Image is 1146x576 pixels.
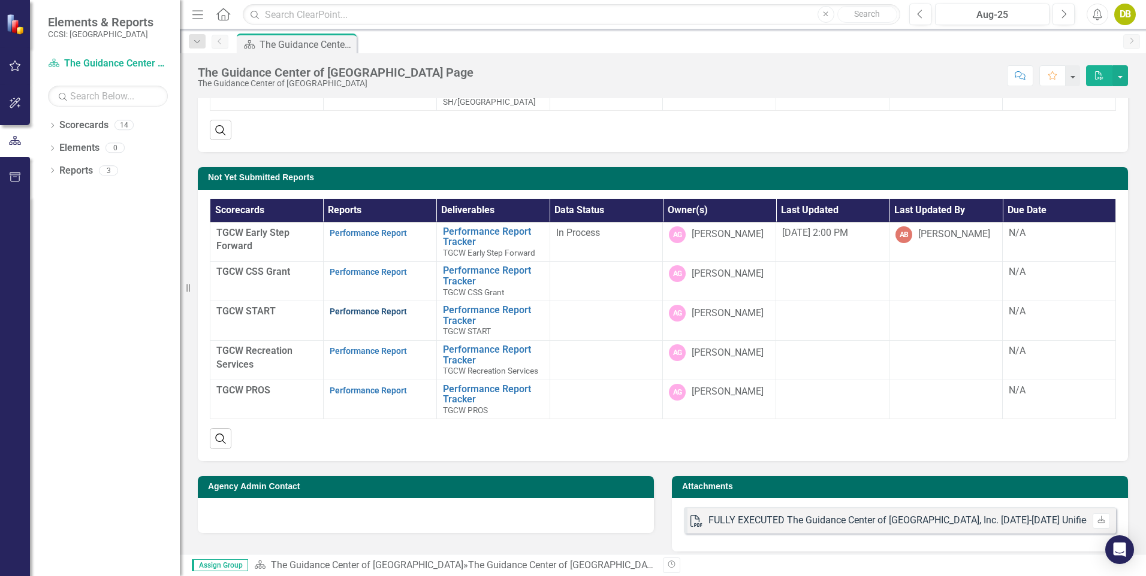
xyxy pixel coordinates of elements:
[243,4,900,25] input: Search ClearPoint...
[216,384,270,396] span: TGCW PROS
[1009,265,1109,279] div: N/A
[550,222,663,262] td: Double-Click to Edit
[1009,226,1109,240] div: N/A
[692,385,764,399] div: [PERSON_NAME]
[1009,384,1109,398] div: N/A
[59,119,108,132] a: Scorecards
[198,79,474,88] div: The Guidance Center of [GEOGRAPHIC_DATA]
[669,226,686,243] div: AG
[330,386,407,395] a: Performance Report
[216,227,289,252] span: TGCW Early Step Forward
[669,344,686,361] div: AG
[443,265,544,286] a: Performance Report Tracker
[59,141,99,155] a: Elements
[1114,4,1136,25] button: DB
[669,384,686,401] div: AG
[443,287,504,297] span: TGCW CSS Grant
[198,66,474,79] div: The Guidance Center of [GEOGRAPHIC_DATA] Page
[468,559,684,571] div: The Guidance Center of [GEOGRAPHIC_DATA] Page
[436,222,550,262] td: Double-Click to Edit Right Click for Context Menu
[208,173,1122,182] h3: Not Yet Submitted Reports
[48,15,153,29] span: Elements & Reports
[443,305,544,326] a: Performance Report Tracker
[436,340,550,380] td: Double-Click to Edit Right Click for Context Menu
[692,346,764,360] div: [PERSON_NAME]
[669,265,686,282] div: AG
[436,301,550,341] td: Double-Click to Edit Right Click for Context Menu
[330,307,407,316] a: Performance Report
[443,344,544,365] a: Performance Report Tracker
[443,326,491,336] span: TGCW START
[6,14,27,35] img: ClearPoint Strategy
[556,227,600,238] span: In Process
[436,262,550,301] td: Double-Click to Edit Right Click for Context Menu
[1009,305,1109,319] div: N/A
[99,165,118,175] div: 3
[254,559,654,572] div: »
[48,86,168,107] input: Search Below...
[550,301,663,341] td: Double-Click to Edit
[550,262,663,301] td: Double-Click to Edit
[260,37,354,52] div: The Guidance Center of [GEOGRAPHIC_DATA] Page
[330,228,407,238] a: Performance Report
[443,384,544,405] a: Performance Report Tracker
[48,57,168,71] a: The Guidance Center of [GEOGRAPHIC_DATA]
[918,228,990,241] div: [PERSON_NAME]
[939,8,1045,22] div: Aug-25
[1009,344,1109,358] div: N/A
[682,482,1122,491] h3: Attachments
[1105,535,1134,564] div: Open Intercom Messenger
[443,405,488,415] span: TGCW PROS
[192,559,248,571] span: Assign Group
[550,380,663,419] td: Double-Click to Edit
[443,226,544,247] a: Performance Report Tracker
[436,380,550,419] td: Double-Click to Edit Right Click for Context Menu
[216,266,290,277] span: TGCW CSS Grant
[669,305,686,322] div: AG
[692,307,764,320] div: [PERSON_NAME]
[443,248,535,257] span: TGCW Early Step Forward
[782,226,883,240] div: [DATE] 2:00 PM
[216,305,276,317] span: TGCW START
[935,4,1050,25] button: Aug-25
[114,120,134,131] div: 14
[105,143,125,153] div: 0
[330,267,407,277] a: Performance Report
[59,164,93,178] a: Reports
[837,6,897,23] button: Search
[48,29,153,39] small: CCSI: [GEOGRAPHIC_DATA]
[271,559,463,571] a: The Guidance Center of [GEOGRAPHIC_DATA]
[692,228,764,241] div: [PERSON_NAME]
[216,345,292,370] span: TGCW Recreation Services
[895,226,912,243] div: AB
[330,346,407,356] a: Performance Report
[443,366,538,375] span: TGCW Recreation Services
[692,267,764,281] div: [PERSON_NAME]
[550,340,663,380] td: Double-Click to Edit
[854,9,880,19] span: Search
[208,482,648,491] h3: Agency Admin Contact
